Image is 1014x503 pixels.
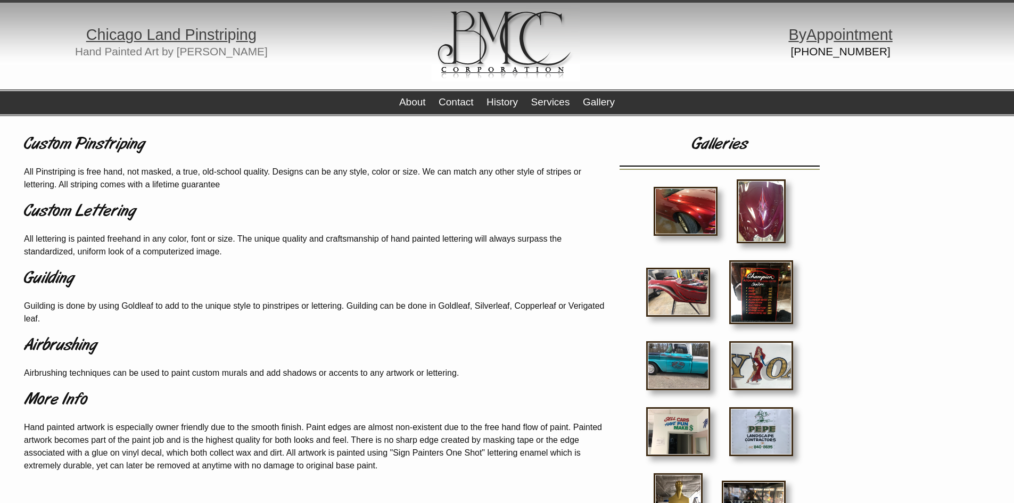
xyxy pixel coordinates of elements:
img: IMG_3465.jpg [646,341,710,390]
img: IMG_3795.jpg [646,407,710,456]
h1: y pp [677,29,1004,40]
img: IMG_2395.jpg [729,407,793,456]
h1: g p g [8,29,335,40]
a: [PHONE_NUMBER] [791,45,891,57]
a: Custom Pinstriping [24,132,605,158]
p: All Pinstriping is free hand, not masked, a true, old-school quality. Designs can be any style, c... [24,166,605,191]
img: IMG_2550.jpg [729,341,793,390]
p: All lettering is painted freehand in any color, font or size. The unique quality and craftsmanshi... [24,233,605,258]
a: Services [531,96,570,108]
a: Gallery [583,96,615,108]
h2: Hand Painted Art by [PERSON_NAME] [8,48,335,56]
img: logo.gif [432,3,580,81]
a: Contact [439,96,473,108]
img: IMG_1688.JPG [654,187,718,236]
a: About [399,96,426,108]
h1: Galleries [613,132,826,158]
a: Custom Lettering [24,199,605,225]
img: 29383.JPG [737,179,786,243]
img: IMG_2632.jpg [646,268,710,317]
h1: More Info [24,387,605,413]
a: History [487,96,518,108]
span: Chica [86,26,126,43]
p: Guilding is done by using Goldleaf to add to the unique style to pinstripes or lettering. Guildin... [24,300,605,325]
span: in [236,26,248,43]
span: ointment [834,26,892,43]
p: Airbrushing techniques can be used to paint custom murals and add shadows or accents to any artwo... [24,367,605,380]
a: Airbrushing [24,333,605,359]
span: o Land Pinstri [134,26,227,43]
a: Guilding [24,266,605,292]
span: A [806,26,817,43]
span: B [788,26,798,43]
img: IMG_4294.jpg [729,260,793,324]
p: Hand painted artwork is especially owner friendly due to the smooth finish. Paint edges are almos... [24,421,605,472]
